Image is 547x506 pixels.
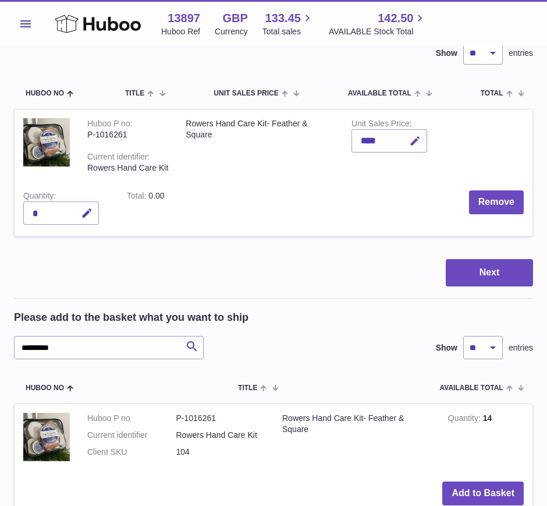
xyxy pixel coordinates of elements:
label: Show [436,48,457,59]
strong: 13897 [168,10,200,26]
img: Rowers Hand Care Kit- Feather & Square [23,413,70,461]
dd: Rowers Hand Care Kit [176,430,265,441]
dt: Huboo P no [87,413,176,424]
label: Quantity [23,191,56,203]
span: entries [509,48,533,59]
label: Show [436,342,457,353]
dt: Current identifier [87,430,176,441]
div: Rowers Hand Care Kit [87,162,168,174]
td: 14 [439,404,532,473]
div: Current identifier [87,152,150,164]
a: 133.45 Total sales [262,10,314,37]
span: AVAILABLE Total [440,384,503,392]
dd: 104 [176,447,265,458]
button: Add to Basket [442,482,524,505]
span: AVAILABLE Total [348,90,411,97]
button: Remove [469,190,524,214]
button: Next [446,259,533,286]
span: Title [125,90,144,97]
dd: P-1016261 [176,413,265,424]
strong: Quantity [448,413,483,426]
span: Huboo no [26,90,64,97]
span: Unit Sales Price [214,90,278,97]
div: P-1016261 [87,129,168,140]
td: Rowers Hand Care Kit- Feather & Square [177,109,343,182]
img: Rowers Hand Care Kit- Feather & Square [23,118,70,167]
td: Rowers Hand Care Kit- Feather & Square [273,404,439,473]
div: Currency [215,26,248,37]
a: 142.50 AVAILABLE Stock Total [329,10,427,37]
span: 0.00 [148,191,164,200]
label: Total [127,191,148,203]
span: Total [481,90,503,97]
dt: Client SKU [87,447,176,458]
span: 133.45 [265,10,301,26]
span: 142.50 [378,10,413,26]
label: Unit Sales Price [351,119,411,131]
span: AVAILABLE Stock Total [329,26,427,37]
span: Huboo no [26,384,64,392]
span: Total sales [262,26,314,37]
div: Huboo Ref [161,26,200,37]
h2: Please add to the basket what you want to ship [14,310,248,324]
strong: GBP [222,10,247,26]
span: Title [238,384,257,392]
span: entries [509,342,533,353]
div: Huboo P no [87,119,133,131]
